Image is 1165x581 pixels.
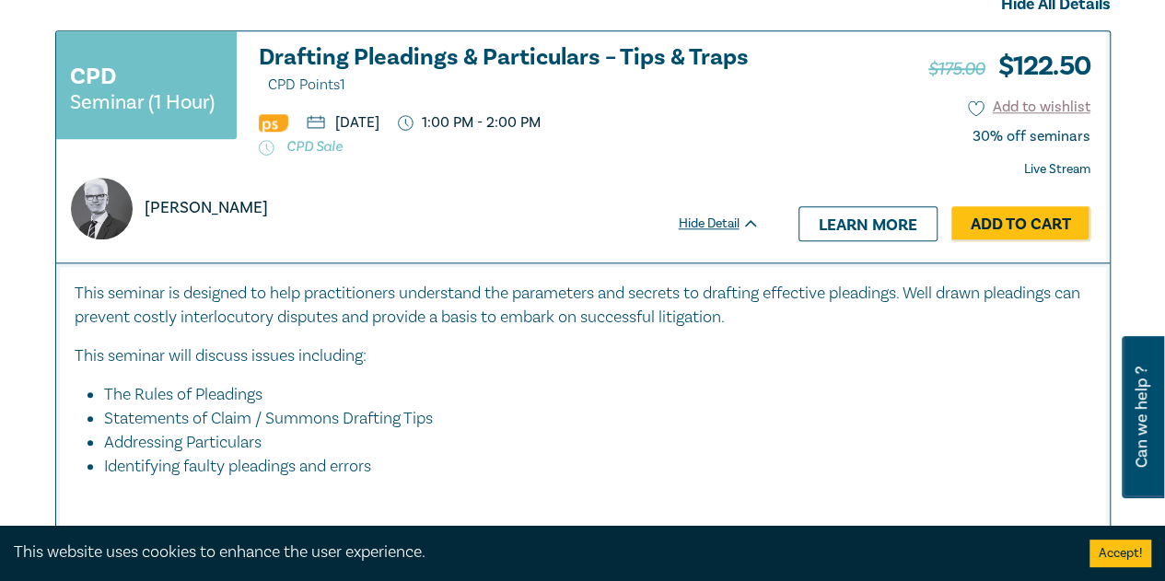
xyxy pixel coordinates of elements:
h3: Drafting Pleadings & Particulars – Tips & Traps [259,45,760,98]
small: Seminar (1 Hour) [70,93,215,111]
p: This seminar is designed to help practitioners understand the parameters and secrets to drafting ... [75,282,1091,330]
div: 30% off seminars [973,128,1090,145]
p: 1:00 PM - 2:00 PM [398,114,541,132]
span: $175.00 [928,57,984,81]
img: Professional Skills [259,114,288,132]
li: Addressing Particulars [104,431,1073,455]
button: Add to wishlist [968,97,1090,118]
li: Statements of Claim / Summons Drafting Tips [104,407,1073,431]
p: [DATE] [307,115,379,130]
h3: CPD [70,60,116,93]
a: Learn more [798,206,938,241]
li: Identifying faulty pleadings and errors [104,455,1091,479]
button: Accept cookies [1089,540,1151,567]
a: Add to Cart [951,206,1090,241]
span: Can we help ? [1133,347,1150,487]
span: CPD Points 1 [268,76,345,94]
p: This seminar will discuss issues including: [75,344,1091,368]
div: Hide Detail [679,215,780,233]
p: [PERSON_NAME] [145,196,268,220]
p: CPD Sale [259,137,760,156]
strong: Live Stream [1024,161,1090,178]
h3: $ 122.50 [928,45,1089,87]
div: This website uses cookies to enhance the user experience. [14,540,1062,564]
a: Drafting Pleadings & Particulars – Tips & Traps CPD Points1 [259,45,760,98]
li: The Rules of Pleadings [104,383,1073,407]
img: https://s3.ap-southeast-2.amazonaws.com/leo-cussen-store-production-content/Contacts/Warren%20Smi... [71,178,133,239]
